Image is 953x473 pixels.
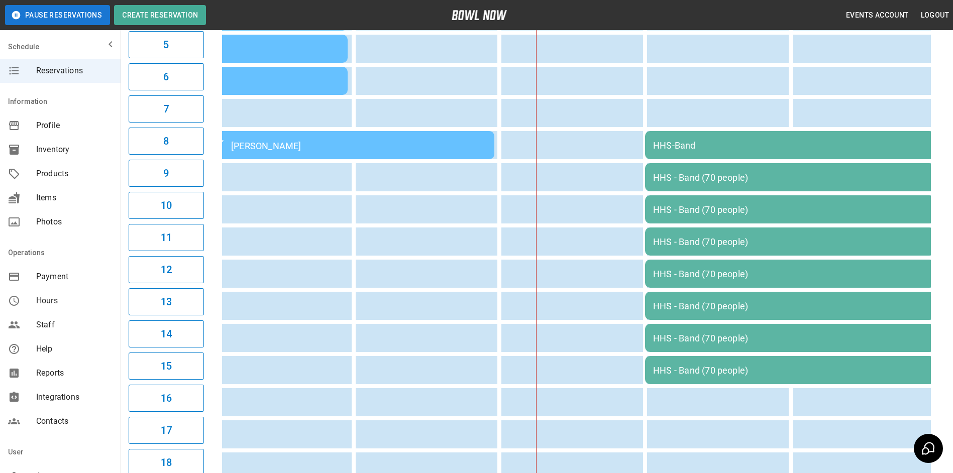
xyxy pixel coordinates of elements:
button: Create Reservation [114,5,206,25]
div: HHS - Band (70 people) [653,172,926,183]
button: 15 [129,352,204,380]
span: Profile [36,120,113,132]
div: HHS - Band (70 people) [653,365,926,376]
span: Contacts [36,415,113,427]
span: Inventory [36,144,113,156]
h6: 18 [161,454,172,470]
button: Logout [917,6,953,25]
button: 11 [129,224,204,251]
h6: 15 [161,358,172,374]
span: Payment [36,271,113,283]
button: 7 [129,95,204,123]
h6: 14 [161,326,172,342]
button: Pause Reservations [5,5,110,25]
div: HHS - Band (70 people) [653,236,926,247]
button: 16 [129,385,204,412]
div: HHS - Band (70 people) [653,333,926,343]
button: 12 [129,256,204,283]
h6: 12 [161,262,172,278]
span: Staff [36,319,113,331]
span: Reservations [36,65,113,77]
img: logo [452,10,507,20]
span: Photos [36,216,113,228]
h6: 5 [163,37,169,53]
h6: 13 [161,294,172,310]
span: Products [36,168,113,180]
button: 9 [129,160,204,187]
button: Events Account [842,6,913,25]
button: 13 [129,288,204,315]
button: 8 [129,128,204,155]
h6: 7 [163,101,169,117]
button: 10 [129,192,204,219]
h6: 16 [161,390,172,406]
h6: 10 [161,197,172,213]
h6: 8 [163,133,169,149]
button: 17 [129,417,204,444]
div: [PERSON_NAME] [213,139,486,151]
h6: 9 [163,165,169,181]
button: 6 [129,63,204,90]
span: Integrations [36,391,113,403]
span: Help [36,343,113,355]
h6: 6 [163,69,169,85]
button: 14 [129,320,204,347]
span: Reports [36,367,113,379]
div: HHS-Band [653,140,926,151]
button: 5 [129,31,204,58]
span: Hours [36,295,113,307]
div: HHS - Band (70 people) [653,269,926,279]
div: HHS - Band (70 people) [653,301,926,311]
span: Items [36,192,113,204]
h6: 11 [161,229,172,246]
h6: 17 [161,422,172,438]
div: HHS - Band (70 people) [653,204,926,215]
